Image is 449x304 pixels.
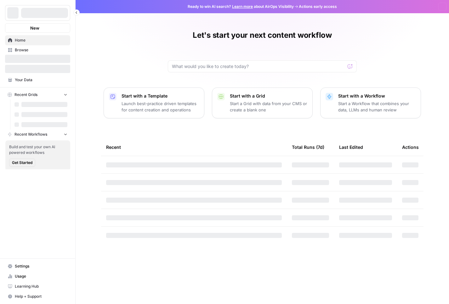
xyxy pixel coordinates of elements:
span: Ready to win AI search? about AirOps Visibility [188,4,294,9]
p: Start a Workflow that combines your data, LLMs and human review [338,100,416,113]
div: Total Runs (7d) [292,138,324,156]
a: Your Data [5,75,70,85]
p: Start a Grid with data from your CMS or create a blank one [230,100,307,113]
div: Last Edited [339,138,363,156]
button: Start with a TemplateLaunch best-practice driven templates for content creation and operations [104,87,204,118]
span: Actions early access [299,4,337,9]
button: Start with a WorkflowStart a Workflow that combines your data, LLMs and human review [320,87,421,118]
a: Learning Hub [5,281,70,291]
input: What would you like to create today? [172,63,345,70]
span: Help + Support [15,294,67,299]
span: Usage [15,273,67,279]
button: Recent Grids [5,90,70,99]
span: New [30,25,39,31]
div: Recent [106,138,282,156]
span: Get Started [12,160,32,166]
p: Start with a Template [122,93,199,99]
span: Recent Workflows [14,132,47,137]
a: Browse [5,45,70,55]
button: Get Started [9,159,35,167]
p: Start with a Workflow [338,93,416,99]
span: Your Data [15,77,67,83]
p: Start with a Grid [230,93,307,99]
span: Settings [15,263,67,269]
span: Home [15,37,67,43]
a: Usage [5,271,70,281]
span: Recent Grids [14,92,37,98]
button: Start with a GridStart a Grid with data from your CMS or create a blank one [212,87,313,118]
a: Home [5,35,70,45]
span: Browse [15,47,67,53]
span: Build and test your own AI powered workflows [9,144,66,155]
button: Help + Support [5,291,70,301]
a: Learn more [232,4,253,9]
a: Settings [5,261,70,271]
h1: Let's start your next content workflow [193,30,332,40]
button: Recent Workflows [5,130,70,139]
div: Actions [402,138,419,156]
p: Launch best-practice driven templates for content creation and operations [122,100,199,113]
span: Learning Hub [15,284,67,289]
button: New [5,23,70,33]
